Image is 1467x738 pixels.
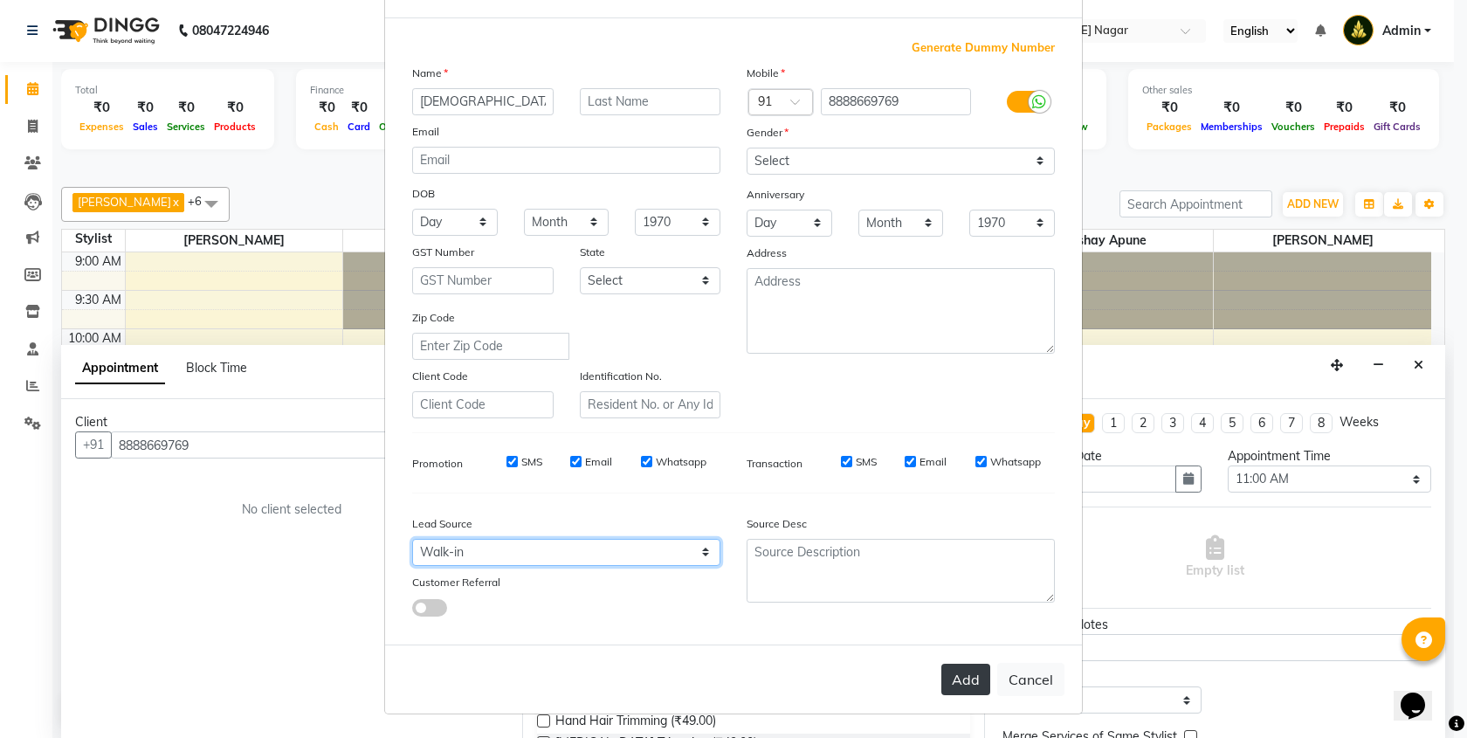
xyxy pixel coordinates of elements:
button: Add [941,664,990,695]
label: Customer Referral [412,575,500,590]
input: Mobile [821,88,972,115]
input: Resident No. or Any Id [580,391,721,418]
label: Transaction [747,456,802,472]
button: Cancel [997,663,1064,696]
input: Last Name [580,88,721,115]
label: Whatsapp [656,454,706,470]
label: Lead Source [412,516,472,532]
label: Email [585,454,612,470]
label: Promotion [412,456,463,472]
label: SMS [856,454,877,470]
input: GST Number [412,267,554,294]
label: Mobile [747,66,785,81]
span: Generate Dummy Number [912,39,1055,57]
label: Identification No. [580,369,662,384]
label: Zip Code [412,310,455,326]
label: Source Desc [747,516,807,532]
input: Email [412,147,720,174]
label: Name [412,66,448,81]
label: SMS [521,454,542,470]
label: Address [747,245,787,261]
input: Client Code [412,391,554,418]
label: Email [412,124,439,140]
label: State [580,245,605,260]
label: Anniversary [747,187,804,203]
label: Whatsapp [990,454,1041,470]
input: Enter Zip Code [412,333,569,360]
input: First Name [412,88,554,115]
label: DOB [412,186,435,202]
label: Email [919,454,947,470]
label: Gender [747,125,789,141]
label: GST Number [412,245,474,260]
label: Client Code [412,369,468,384]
